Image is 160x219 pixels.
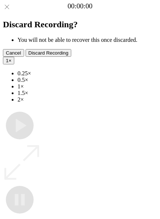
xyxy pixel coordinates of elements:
[18,77,157,83] li: 0.5×
[3,49,24,57] button: Cancel
[6,58,8,63] span: 1
[3,57,14,64] button: 1×
[3,20,157,29] h2: Discard Recording?
[18,96,157,103] li: 2×
[18,70,157,77] li: 0.25×
[26,49,72,57] button: Discard Recording
[18,37,157,43] li: You will not be able to recover this once discarded.
[18,83,157,90] li: 1×
[68,2,92,10] a: 00:00:00
[18,90,157,96] li: 1.5×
